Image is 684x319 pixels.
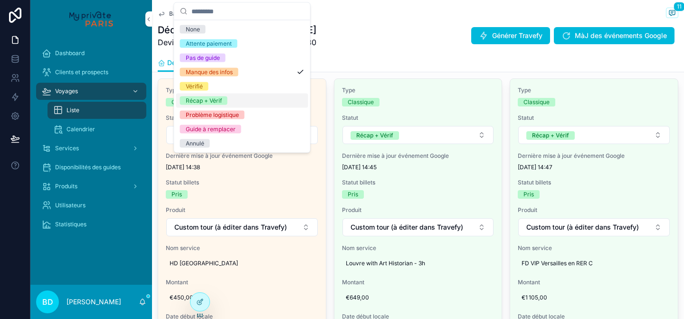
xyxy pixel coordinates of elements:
span: Type [166,87,318,94]
div: Guide à remplacer [186,125,236,134]
span: Dernière mise à jour événement Google [342,152,494,160]
button: Select Button [342,126,494,144]
div: Attente paiement [186,39,232,48]
span: Custom tour (à éditer dans Travefy) [174,222,287,232]
span: Dernière mise à jour événement Google [518,152,670,160]
button: Select Button [166,126,318,144]
button: Select Button [518,126,670,144]
span: Produit [166,206,318,214]
a: Disponibilités des guides [36,159,146,176]
span: Devis envoyé | [DATE] 09:00 - [DATE] 11:30 [158,37,316,48]
span: Statut [518,114,670,122]
button: Select Button [166,218,318,236]
span: Back to Liste [169,10,204,18]
div: Annulé [186,139,204,148]
img: App logo [69,11,113,27]
span: Custom tour (à éditer dans Travefy) [351,222,463,232]
a: Calendrier [47,121,146,138]
span: Statut [342,114,494,122]
a: Voyages [36,83,146,100]
span: [DATE] 14:38 [166,164,318,171]
span: Nom service [166,244,318,252]
p: [PERSON_NAME] [66,297,121,307]
div: Classique [348,98,374,106]
a: Utilisateurs [36,197,146,214]
span: Type [518,87,670,94]
span: BD [42,296,53,308]
span: Services [55,145,79,152]
div: Classique [523,98,550,106]
a: Statistiques [36,216,146,233]
span: Statut billets [342,179,494,186]
span: Louvre with Art Historian - 3h [346,260,491,267]
div: None [186,25,200,34]
a: Back to Liste [158,10,204,18]
a: Produits [36,178,146,195]
div: Vérifié [186,82,203,91]
a: Liste [47,102,146,119]
span: Dashboard [55,49,85,57]
div: Récap + Vérif [356,131,393,140]
button: Select Button [342,218,494,236]
span: €1 105,00 [522,294,666,301]
div: Suggestions [174,20,310,153]
a: Clients et prospects [36,64,146,81]
h1: Découvertes - Kauffman du [DATE] [158,23,316,37]
button: Select Button [518,218,670,236]
span: [DATE] 14:47 [518,164,670,171]
button: 11 [666,8,678,19]
span: Type [342,87,494,94]
div: Pris [171,190,182,199]
div: Pas de guide [186,54,220,62]
span: €450,00 [170,294,314,301]
span: Clients et prospects [55,68,108,76]
span: [DATE] 14:45 [342,164,494,171]
span: MàJ des événements Google [575,31,667,40]
span: Disponibilités des guides [55,164,121,171]
div: Pris [523,190,534,199]
span: Statut billets [518,179,670,186]
div: Classique [171,98,198,106]
a: Détails [158,54,190,72]
button: Générer Travefy [471,27,550,44]
span: Générer Travefy [492,31,542,40]
span: Produits [55,183,77,190]
span: €649,00 [346,294,491,301]
span: Montant [342,279,494,286]
div: Pris [348,190,358,199]
a: Dashboard [36,45,146,62]
span: FD VIP Versailles en RER C [522,260,666,267]
span: Montant [166,279,318,286]
a: Services [36,140,146,157]
span: Dernière mise à jour événement Google [166,152,318,160]
span: Voyages [55,87,78,95]
span: Custom tour (à éditer dans Travefy) [526,222,639,232]
div: Récap + Vérif [532,131,569,140]
span: Produit [342,206,494,214]
div: Récap + Vérif [186,97,222,105]
span: Produit [518,206,670,214]
span: Statut [166,114,318,122]
span: Détails [167,58,190,68]
span: HD [GEOGRAPHIC_DATA] [170,260,314,267]
span: Calendrier [66,126,95,133]
span: Statistiques [55,221,86,228]
span: Montant [518,279,670,286]
span: Nom service [518,244,670,252]
div: scrollable content [30,38,152,245]
span: Utilisateurs [55,202,85,209]
button: MàJ des événements Google [554,27,674,44]
div: Manque des infos [186,68,233,77]
span: Nom service [342,244,494,252]
span: Statut billets [166,179,318,186]
div: Problème logistique [186,111,239,119]
span: Liste [66,106,79,114]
